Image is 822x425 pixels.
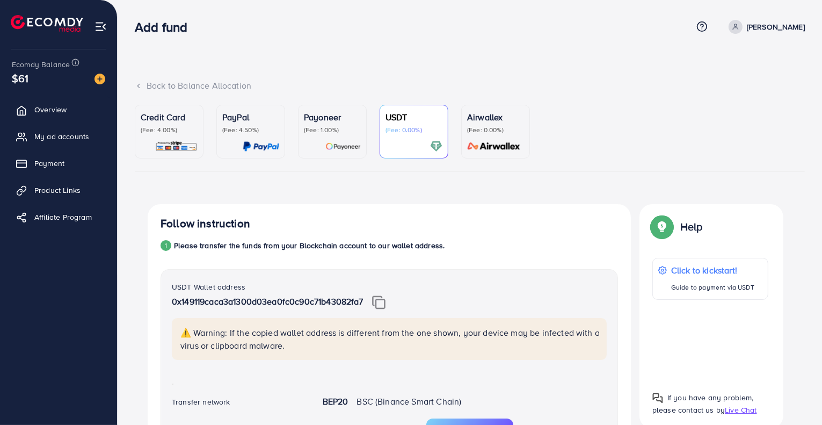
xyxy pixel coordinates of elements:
[172,282,245,292] label: USDT Wallet address
[135,19,196,35] h3: Add fund
[724,20,805,34] a: [PERSON_NAME]
[652,392,754,415] span: If you have any problem, please contact us by
[8,206,109,228] a: Affiliate Program
[135,80,805,92] div: Back to Balance Allocation
[671,281,754,294] p: Guide to payment via USDT
[467,111,524,124] p: Airwallex
[34,104,67,115] span: Overview
[172,295,607,309] p: 0x149119caca3a1300d03ea0fc0c90c71b43082fa7
[372,296,385,309] img: img
[161,240,171,251] div: 1
[652,217,672,236] img: Popup guide
[323,395,348,407] strong: BEP20
[8,153,109,174] a: Payment
[34,212,92,222] span: Affiliate Program
[385,111,442,124] p: USDT
[8,126,109,147] a: My ad accounts
[725,405,756,415] span: Live Chat
[325,140,361,153] img: card
[776,377,814,417] iframe: Chat
[747,20,805,33] p: [PERSON_NAME]
[304,126,361,134] p: (Fee: 1.00%)
[385,126,442,134] p: (Fee: 0.00%)
[680,220,703,233] p: Help
[11,15,83,32] img: logo
[141,126,198,134] p: (Fee: 4.00%)
[357,395,461,407] span: BSC (Binance Smart Chain)
[12,70,28,86] span: $61
[430,140,442,153] img: card
[141,111,198,124] p: Credit Card
[161,217,250,230] h4: Follow instruction
[467,126,524,134] p: (Fee: 0.00%)
[304,111,361,124] p: Payoneer
[174,239,445,252] p: Please transfer the funds from your Blockchain account to our wallet address.
[8,179,109,201] a: Product Links
[172,397,230,407] label: Transfer network
[34,131,89,142] span: My ad accounts
[180,326,600,352] p: ⚠️ Warning: If the copied wallet address is different from the one shown, your device may be infe...
[243,140,279,153] img: card
[671,264,754,277] p: Click to kickstart!
[12,59,70,70] span: Ecomdy Balance
[155,140,198,153] img: card
[222,126,279,134] p: (Fee: 4.50%)
[652,393,663,404] img: Popup guide
[8,99,109,120] a: Overview
[222,111,279,124] p: PayPal
[464,140,524,153] img: card
[94,20,107,33] img: menu
[34,158,64,169] span: Payment
[94,74,105,84] img: image
[34,185,81,196] span: Product Links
